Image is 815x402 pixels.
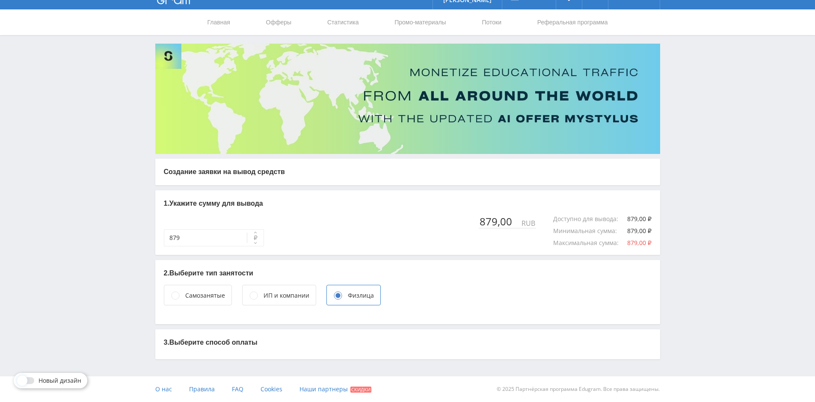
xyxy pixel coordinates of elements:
[232,376,243,402] a: FAQ
[232,385,243,393] span: FAQ
[299,385,348,393] span: Наши партнеры
[164,199,652,208] p: 1. Укажите сумму для вывода
[553,228,625,234] div: Минимальная сумма :
[247,229,264,246] button: ₽
[164,338,652,347] p: 3. Выберите способ оплаты
[155,376,172,402] a: О нас
[261,376,282,402] a: Cookies
[299,376,371,402] a: Наши партнеры Скидки
[479,216,521,228] div: 879,00
[627,228,652,234] div: 879,00 ₽
[326,9,360,35] a: Статистика
[348,291,374,300] div: Физлица
[155,385,172,393] span: О нас
[627,239,652,247] span: 879,00 ₽
[265,9,293,35] a: Офферы
[627,216,652,222] div: 879,00 ₽
[261,385,282,393] span: Cookies
[521,219,536,227] div: RUB
[394,9,447,35] a: Промо-материалы
[536,9,609,35] a: Реферальная программа
[189,385,215,393] span: Правила
[39,377,81,384] span: Новый дизайн
[164,269,652,278] p: 2. Выберите тип занятости
[264,291,309,300] div: ИП и компании
[553,216,627,222] div: Доступно для вывода :
[185,291,225,300] div: Самозанятые
[481,9,502,35] a: Потоки
[155,44,660,154] img: Banner
[207,9,231,35] a: Главная
[412,376,660,402] div: © 2025 Партнёрская программа Edugram. Все права защищены.
[164,167,652,177] p: Создание заявки на вывод средств
[553,239,627,246] div: Максимальная сумма :
[350,387,371,393] span: Скидки
[189,376,215,402] a: Правила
